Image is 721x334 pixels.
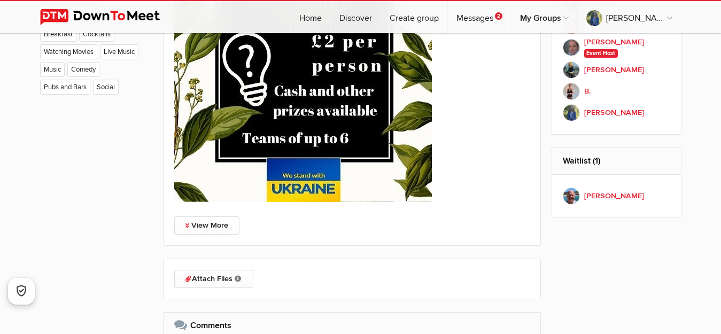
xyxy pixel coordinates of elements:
[40,9,176,25] img: DownToMeet
[563,36,670,59] a: [PERSON_NAME] Event Host
[584,49,618,58] span: Event Host
[511,1,577,33] a: My Groups
[563,102,670,123] a: [PERSON_NAME]
[563,185,670,207] a: [PERSON_NAME]
[381,1,447,33] a: Create group
[563,83,580,100] img: B.
[291,1,330,33] a: Home
[495,12,502,20] span: 2
[563,188,580,205] img: Grahame Turner
[584,36,644,48] b: [PERSON_NAME]
[563,39,580,56] img: Adrian
[174,216,239,235] a: View More
[331,1,381,33] a: Discover
[448,1,511,33] a: Messages2
[563,59,670,81] a: [PERSON_NAME]
[584,64,644,76] b: [PERSON_NAME]
[578,1,681,33] a: [PERSON_NAME]
[174,270,253,288] a: Attach Files
[563,148,670,174] h2: Waitlist (1)
[563,81,670,102] a: B.
[584,107,644,119] b: [PERSON_NAME]
[584,190,644,202] b: [PERSON_NAME]
[584,86,591,97] b: B.
[563,104,580,121] img: Debbie K
[563,61,580,79] img: Louise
